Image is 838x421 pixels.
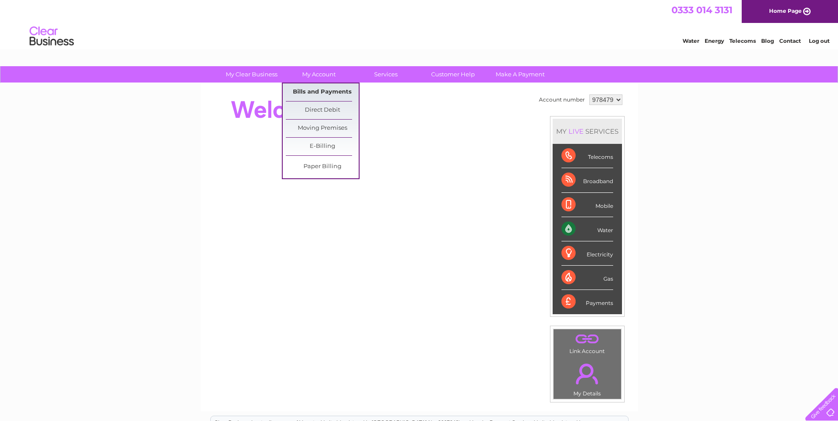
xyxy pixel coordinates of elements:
[286,83,359,101] a: Bills and Payments
[567,127,585,135] div: LIVE
[215,66,288,83] a: My Clear Business
[553,119,622,144] div: MY SERVICES
[286,138,359,155] a: E-Billing
[779,38,801,44] a: Contact
[553,329,622,357] td: Link Account
[561,290,613,314] div: Payments
[286,158,359,176] a: Paper Billing
[561,193,613,217] div: Mobile
[705,38,724,44] a: Energy
[556,358,619,389] a: .
[417,66,489,83] a: Customer Help
[553,356,622,399] td: My Details
[561,241,613,266] div: Electricity
[286,120,359,137] a: Moving Premises
[561,168,613,192] div: Broadband
[671,4,732,15] a: 0333 014 3131
[561,266,613,290] div: Gas
[286,101,359,119] a: Direct Debit
[809,38,830,44] a: Log out
[561,144,613,168] div: Telecoms
[211,5,628,43] div: Clear Business is a trading name of Verastar Limited (registered in [GEOGRAPHIC_DATA] No. 3667643...
[683,38,699,44] a: Water
[556,331,619,347] a: .
[349,66,422,83] a: Services
[761,38,774,44] a: Blog
[29,23,74,50] img: logo.png
[484,66,557,83] a: Make A Payment
[729,38,756,44] a: Telecoms
[561,217,613,241] div: Water
[282,66,355,83] a: My Account
[537,92,587,107] td: Account number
